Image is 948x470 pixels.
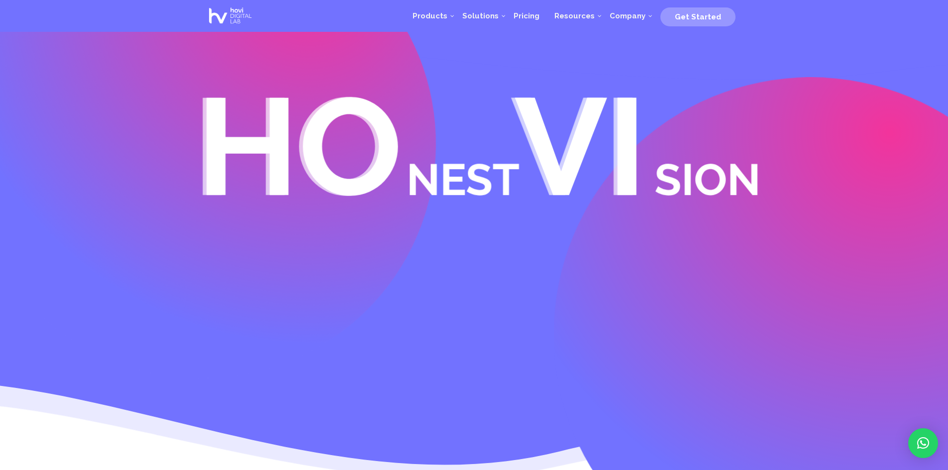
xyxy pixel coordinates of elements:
a: Company [602,1,653,31]
span: Products [413,11,447,20]
a: Products [405,1,455,31]
a: Resources [547,1,602,31]
a: Solutions [455,1,506,31]
span: Pricing [514,11,539,20]
a: Pricing [506,1,547,31]
span: Solutions [462,11,499,20]
span: Get Started [675,12,721,21]
span: Company [610,11,645,20]
span: Resources [554,11,595,20]
a: Get Started [660,8,736,23]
